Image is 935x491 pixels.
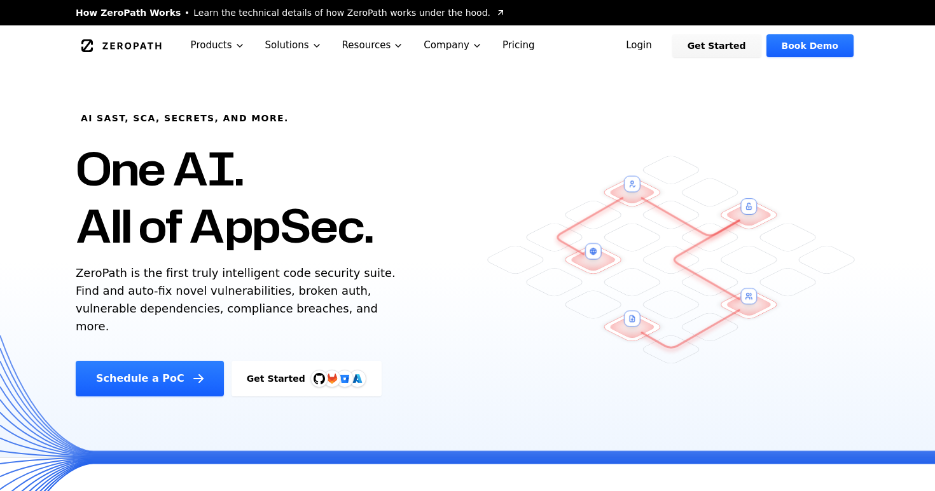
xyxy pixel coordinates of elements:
[352,373,363,384] img: Azure
[255,25,332,65] button: Solutions
[181,25,255,65] button: Products
[611,34,667,57] a: Login
[193,6,490,19] span: Learn the technical details of how ZeroPath works under the hood.
[766,34,854,57] a: Book Demo
[319,366,345,391] img: GitLab
[81,112,289,124] h6: AI SAST, SCA, Secrets, and more.
[60,25,875,65] nav: Global
[492,25,545,65] a: Pricing
[76,6,181,19] span: How ZeroPath Works
[76,361,224,396] a: Schedule a PoC
[332,25,414,65] button: Resources
[338,372,352,386] svg: Bitbucket
[232,361,382,396] a: Get StartedGitHubGitLabAzure
[76,6,506,19] a: How ZeroPath WorksLearn the technical details of how ZeroPath works under the hood.
[672,34,761,57] a: Get Started
[76,264,401,335] p: ZeroPath is the first truly intelligent code security suite. Find and auto-fix novel vulnerabilit...
[413,25,492,65] button: Company
[314,373,325,384] img: GitHub
[76,140,373,254] h1: One AI. All of AppSec.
